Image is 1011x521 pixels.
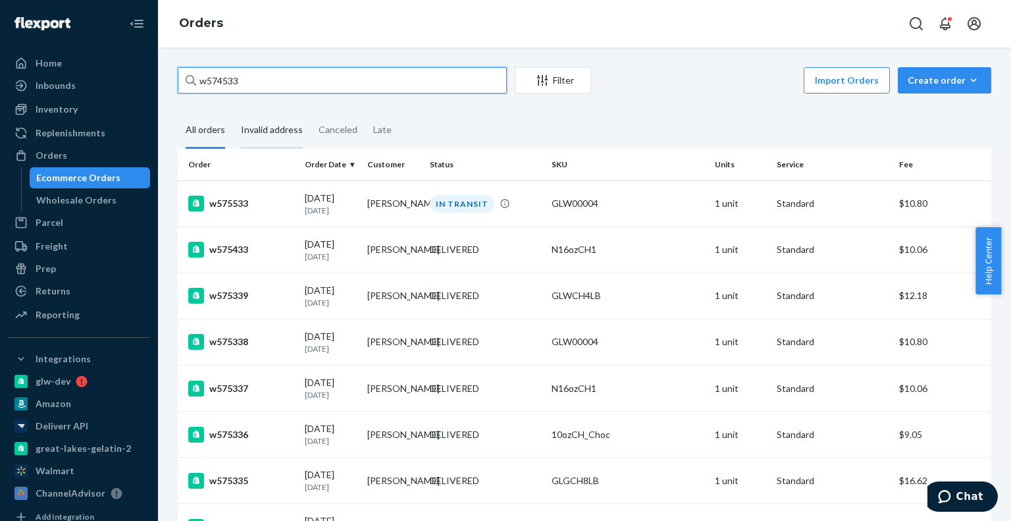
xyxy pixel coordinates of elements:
[894,273,991,319] td: $12.18
[777,289,888,302] p: Standard
[178,149,299,180] th: Order
[430,195,494,213] div: IN TRANSIT
[362,273,425,319] td: [PERSON_NAME]
[36,375,70,388] div: glw-dev
[14,17,70,30] img: Flexport logo
[430,474,479,487] div: DELIVERED
[36,149,67,162] div: Orders
[552,428,704,441] div: 10ozCH_Choc
[319,113,357,147] div: Canceled
[894,149,991,180] th: Fee
[362,180,425,227] td: [PERSON_NAME]
[305,297,357,308] p: [DATE]
[552,382,704,395] div: N16ozCH1
[373,113,392,147] div: Late
[430,289,479,302] div: DELIVERED
[425,149,546,180] th: Status
[8,393,150,414] a: Amazon
[777,335,888,348] p: Standard
[36,442,131,455] div: great-lakes-gelatin-2
[8,483,150,504] a: ChannelAdvisor
[36,397,71,410] div: Amazon
[168,5,234,43] ol: breadcrumbs
[927,481,998,514] iframe: Opens a widget where you can chat to one of our agents
[894,412,991,458] td: $9.05
[8,304,150,325] a: Reporting
[894,227,991,273] td: $10.06
[305,192,357,216] div: [DATE]
[36,103,78,116] div: Inventory
[903,11,929,37] button: Open Search Box
[305,330,357,354] div: [DATE]
[188,473,294,489] div: w575335
[710,227,772,273] td: 1 unit
[36,262,56,275] div: Prep
[8,416,150,437] a: Deliverr API
[36,240,68,253] div: Freight
[362,227,425,273] td: [PERSON_NAME]
[710,149,772,180] th: Units
[710,319,772,365] td: 1 unit
[552,197,704,210] div: GLW00004
[305,205,357,216] p: [DATE]
[305,284,357,308] div: [DATE]
[8,460,150,481] a: Walmart
[8,145,150,166] a: Orders
[975,227,1001,294] span: Help Center
[362,458,425,504] td: [PERSON_NAME]
[188,381,294,397] div: w575337
[36,420,88,433] div: Deliverr API
[305,435,357,447] p: [DATE]
[124,11,150,37] button: Close Navigation
[961,11,987,37] button: Open account menu
[710,180,772,227] td: 1 unit
[367,159,419,170] div: Customer
[894,180,991,227] td: $10.80
[36,285,70,298] div: Returns
[552,289,704,302] div: GLWCH4LB
[188,334,294,350] div: w575338
[36,79,76,92] div: Inbounds
[362,412,425,458] td: [PERSON_NAME]
[305,468,357,493] div: [DATE]
[188,242,294,258] div: w575433
[305,376,357,400] div: [DATE]
[894,366,991,412] td: $10.06
[241,113,303,149] div: Invalid address
[710,273,772,319] td: 1 unit
[305,251,357,262] p: [DATE]
[305,422,357,447] div: [DATE]
[552,335,704,348] div: GLW00004
[36,308,80,321] div: Reporting
[179,16,223,30] a: Orders
[552,243,704,256] div: N16ozCH1
[305,389,357,400] p: [DATE]
[8,75,150,96] a: Inbounds
[186,113,225,149] div: All orders
[8,258,150,279] a: Prep
[430,428,479,441] div: DELIVERED
[362,319,425,365] td: [PERSON_NAME]
[430,335,479,348] div: DELIVERED
[8,53,150,74] a: Home
[777,382,888,395] p: Standard
[36,487,105,500] div: ChannelAdvisor
[515,74,590,87] div: Filter
[777,243,888,256] p: Standard
[430,243,479,256] div: DELIVERED
[36,464,74,478] div: Walmart
[36,171,120,184] div: Ecommerce Orders
[178,67,507,94] input: Search orders
[188,427,294,443] div: w575336
[188,196,294,211] div: w575533
[305,481,357,493] p: [DATE]
[8,281,150,302] a: Returns
[305,343,357,354] p: [DATE]
[710,412,772,458] td: 1 unit
[552,474,704,487] div: GLGCH8LB
[36,57,62,70] div: Home
[894,319,991,365] td: $10.80
[804,67,890,94] button: Import Orders
[515,67,591,94] button: Filter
